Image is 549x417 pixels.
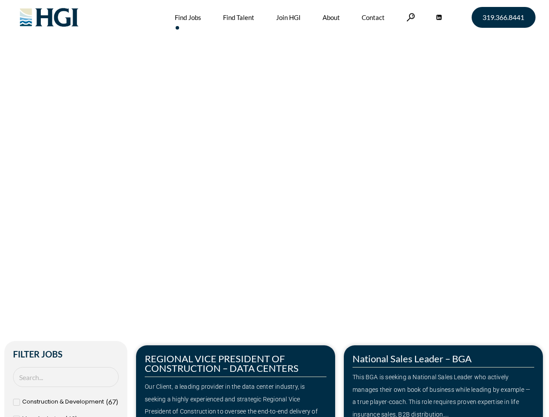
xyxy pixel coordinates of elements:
span: ) [116,397,118,406]
input: Search Job [13,367,119,387]
span: 319.366.8441 [482,14,524,21]
a: REGIONAL VICE PRESIDENT OF CONSTRUCTION – DATA CENTERS [145,353,299,374]
span: 67 [108,397,116,406]
h2: Filter Jobs [13,350,119,358]
span: Next Move [162,135,290,163]
span: Make Your [31,133,157,165]
a: Home [31,175,50,184]
a: Search [406,13,415,21]
a: 319.366.8441 [472,7,536,28]
span: » [31,175,67,184]
span: Construction & Development [22,396,104,408]
span: ( [106,397,108,406]
span: Jobs [53,175,67,184]
a: National Sales Leader – BGA [353,353,472,364]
